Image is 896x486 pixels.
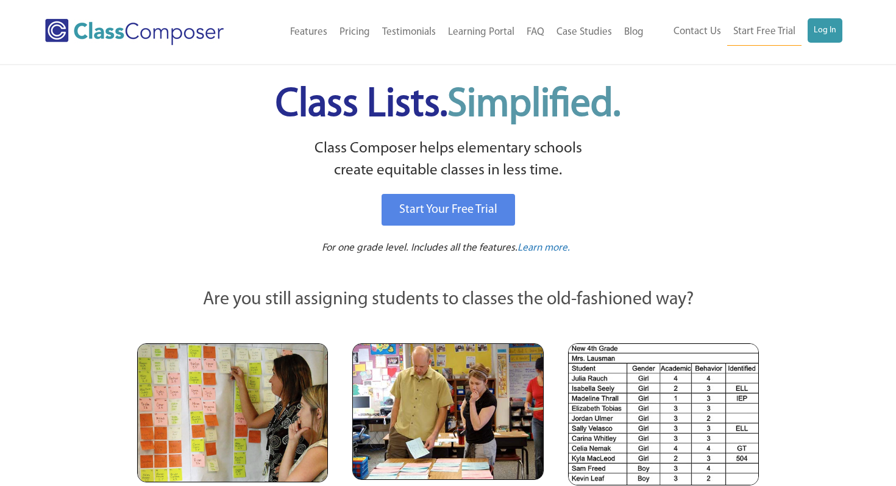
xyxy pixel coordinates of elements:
[517,243,570,253] span: Learn more.
[322,243,517,253] span: For one grade level. Includes all the features.
[521,19,550,46] a: FAQ
[447,85,620,125] span: Simplified.
[442,19,521,46] a: Learning Portal
[650,18,842,46] nav: Header Menu
[45,19,224,45] img: Class Composer
[382,194,515,226] a: Start Your Free Trial
[333,19,376,46] a: Pricing
[255,19,650,46] nav: Header Menu
[550,19,618,46] a: Case Studies
[727,18,802,46] a: Start Free Trial
[618,19,650,46] a: Blog
[137,287,759,313] p: Are you still assigning students to classes the old-fashioned way?
[808,18,842,43] a: Log In
[137,343,328,482] img: Teachers Looking at Sticky Notes
[276,85,620,125] span: Class Lists.
[376,19,442,46] a: Testimonials
[568,343,759,485] img: Spreadsheets
[352,343,543,479] img: Blue and Pink Paper Cards
[667,18,727,45] a: Contact Us
[284,19,333,46] a: Features
[399,204,497,216] span: Start Your Free Trial
[135,138,761,182] p: Class Composer helps elementary schools create equitable classes in less time.
[517,241,570,256] a: Learn more.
